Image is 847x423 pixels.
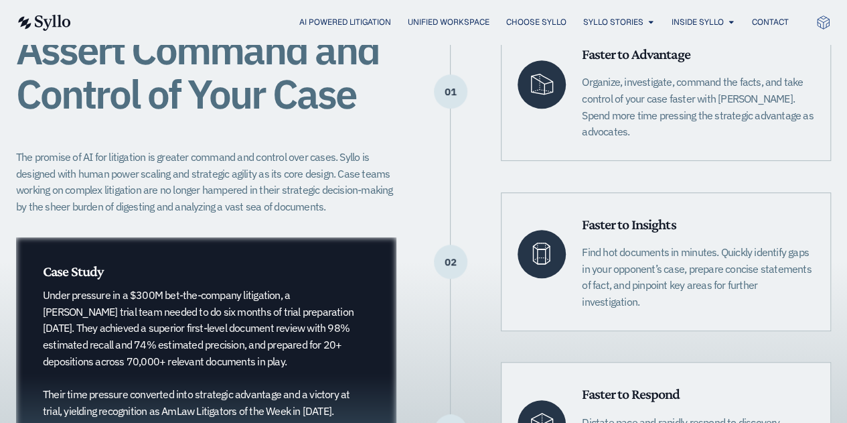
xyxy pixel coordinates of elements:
[299,16,391,28] a: AI Powered Litigation
[582,385,680,402] span: Faster to Respond
[16,149,396,215] p: The promise of AI for litigation is greater command and control over cases. Syllo is designed wit...
[752,16,789,28] a: Contact
[506,16,566,28] a: Choose Syllo
[408,16,489,28] a: Unified Workspace
[434,261,467,263] p: 02
[582,244,814,310] p: Find hot documents in minutes. Quickly identify gaps in your opponent’s case, prepare concise sta...
[16,23,379,120] span: Assert Command and Control of Your Case
[98,16,789,29] nav: Menu
[582,74,814,140] p: Organize, investigate, command the facts, and take control of your case faster with [PERSON_NAME]...
[98,16,789,29] div: Menu Toggle
[43,263,103,280] span: Case Study
[43,287,358,419] p: Under pressure in a $300M bet-the-company litigation, a [PERSON_NAME] trial team needed to do six...
[16,15,71,31] img: syllo
[582,216,676,233] span: Faster to Insights
[583,16,643,28] a: Syllo Stories
[582,46,690,62] span: Faster to Advantage
[672,16,724,28] a: Inside Syllo
[434,91,467,93] p: 01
